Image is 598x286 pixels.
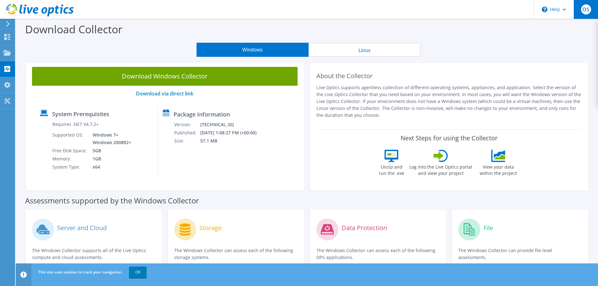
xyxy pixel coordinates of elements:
a: OK [129,267,147,278]
td: [TECHNICAL_ID] [200,121,265,129]
label: Unzip and run the .exe [377,162,406,176]
label: File [483,225,493,231]
td: x64 [88,163,132,171]
button: Windows [197,43,309,57]
span: This site uses cookies to track your navigation. [38,269,122,275]
h2: About the Collector [316,72,582,80]
label: Storage [199,225,222,231]
label: Package Information [174,111,230,117]
p: The Windows Collector can assess each of the following DPS applications. [316,247,440,261]
label: System Prerequisites [52,111,109,117]
label: View your data within the project [476,162,521,176]
td: Supported OS: [52,131,88,147]
button: Linux [309,43,421,57]
td: Memory: [52,155,88,163]
label: Requires .NET V4.7.2+ [52,121,99,127]
label: Next Steps for using the Collector [401,134,498,142]
td: 5GB [88,147,132,155]
p: Live Optics supports agentless collection of different operating systems, appliances, and applica... [316,84,582,119]
td: Windows 7+ Windows 2008R2+ [88,131,132,147]
td: 57.1 MB [200,137,265,145]
td: 1GB [88,155,132,163]
p: The Windows Collector can assess each of the following storage systems. [174,247,298,261]
td: [DATE] 1:08:27 PM (+00:00) [200,129,265,137]
td: Size: [174,137,200,145]
p: The Windows Collector supports all of the Live Optics compute and cloud assessments. [32,247,155,261]
span: OS [581,4,591,14]
label: Data Protection [342,225,387,231]
label: Server and Cloud [57,225,107,231]
svg: \n [542,7,547,12]
label: Download Collector [25,22,122,36]
p: The Windows Collector can provide file level assessments. [458,247,582,261]
td: Version: [174,121,200,129]
label: Log into the Live Optics portal and view your project [409,162,472,176]
a: Download via direct link [136,90,193,97]
a: Download Windows Collector [32,67,298,86]
td: System Type: [52,163,88,171]
td: Free Disk Space: [52,147,88,155]
label: Assessments supported by the Windows Collector [25,197,199,204]
td: Published: [174,129,200,137]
